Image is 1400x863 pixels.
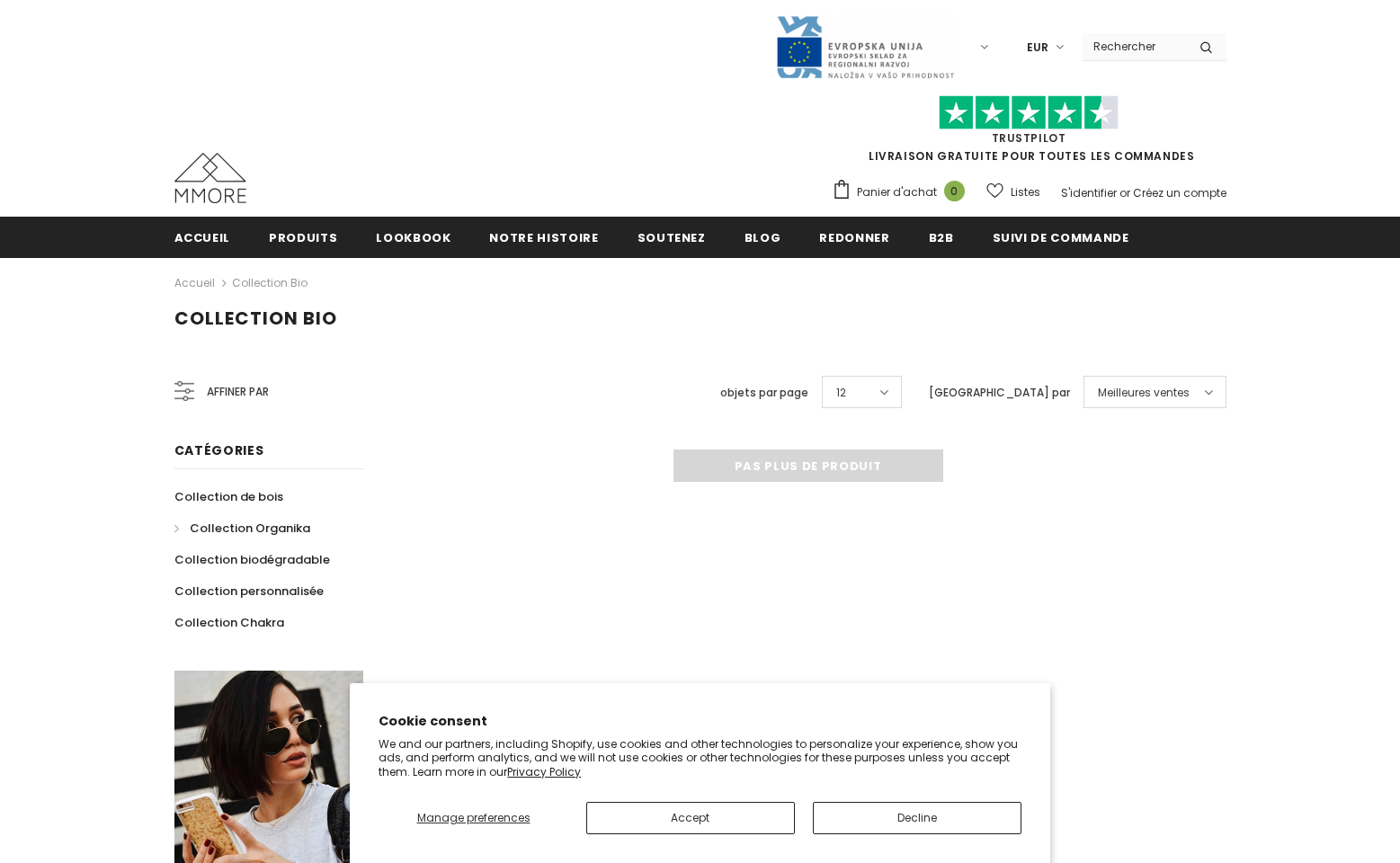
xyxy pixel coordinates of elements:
[1061,185,1117,200] a: S'identifier
[379,737,1021,779] p: We and our partners, including Shopify, use cookies and other technologies to personalize your ex...
[269,229,337,246] span: Produits
[819,229,889,246] span: Redonner
[819,217,889,257] a: Redonner
[376,229,450,246] span: Lookbook
[993,217,1129,257] a: Suivi de commande
[174,441,264,459] span: Catégories
[992,130,1066,146] a: TrustPilot
[174,481,283,512] a: Collection de bois
[207,382,269,402] span: Affiner par
[174,607,284,638] a: Collection Chakra
[929,229,954,246] span: B2B
[720,384,808,402] label: objets par page
[232,275,308,290] a: Collection Bio
[174,575,324,607] a: Collection personnalisée
[507,764,581,779] a: Privacy Policy
[813,802,1021,834] button: Decline
[174,512,310,544] a: Collection Organika
[174,614,284,631] span: Collection Chakra
[745,217,781,257] a: Blog
[1098,384,1190,402] span: Meilleures ventes
[836,384,846,402] span: 12
[269,217,337,257] a: Produits
[174,488,283,505] span: Collection de bois
[638,217,706,257] a: soutenez
[174,306,337,331] span: Collection Bio
[174,551,330,568] span: Collection biodégradable
[1119,185,1130,200] span: or
[638,229,706,246] span: soutenez
[939,95,1119,130] img: Faites confiance aux étoiles pilotes
[489,217,598,257] a: Notre histoire
[1133,185,1226,200] a: Créez un compte
[1011,183,1040,201] span: Listes
[832,179,974,206] a: Panier d'achat 0
[832,103,1226,164] span: LIVRAISON GRATUITE POUR TOUTES LES COMMANDES
[417,810,531,825] span: Manage preferences
[174,153,246,203] img: Cas MMORE
[929,217,954,257] a: B2B
[857,183,937,201] span: Panier d'achat
[745,229,781,246] span: Blog
[174,217,231,257] a: Accueil
[586,802,795,834] button: Accept
[376,217,450,257] a: Lookbook
[190,520,310,537] span: Collection Organika
[1027,39,1048,57] span: EUR
[944,181,965,201] span: 0
[174,544,330,575] a: Collection biodégradable
[379,712,1021,731] h2: Cookie consent
[775,39,955,54] a: Javni Razpis
[174,272,215,294] a: Accueil
[379,802,568,834] button: Manage preferences
[775,14,955,80] img: Javni Razpis
[929,384,1070,402] label: [GEOGRAPHIC_DATA] par
[1083,33,1186,59] input: Search Site
[986,176,1040,208] a: Listes
[489,229,598,246] span: Notre histoire
[174,229,231,246] span: Accueil
[993,229,1129,246] span: Suivi de commande
[174,583,324,600] span: Collection personnalisée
